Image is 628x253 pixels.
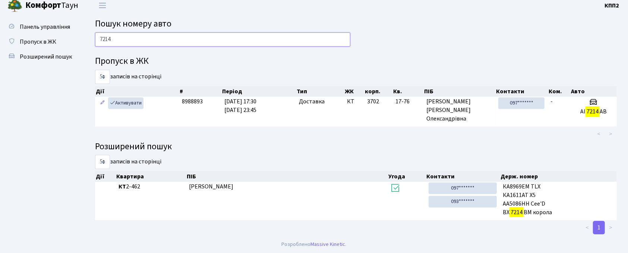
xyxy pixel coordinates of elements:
[108,97,143,109] a: Активувати
[495,86,547,97] th: Контакти
[20,38,56,46] span: Пропуск в ЖК
[20,53,72,61] span: Розширений пошук
[116,171,186,182] th: Квартира
[98,97,107,109] a: Редагувати
[95,56,617,67] h4: Пропуск в ЖК
[299,97,325,106] span: Доставка
[95,155,110,169] select: записів на сторінці
[347,97,361,106] span: КТ
[424,86,496,97] th: ПІБ
[311,240,345,248] a: Massive Kinetic
[20,23,70,31] span: Панель управління
[95,171,116,182] th: Дії
[95,86,179,97] th: Дії
[364,86,392,97] th: корп.
[593,221,605,234] a: 1
[182,97,203,106] span: 8988893
[221,86,296,97] th: Період
[95,32,350,47] input: Пошук
[344,86,364,97] th: ЖК
[573,108,614,115] h5: AI AB
[503,182,614,216] span: КА8969ЕМ TLX КА1611АТ X5 AA5086HH Cee'D ВХ ВМ корола
[4,49,78,64] a: Розширений пошук
[426,171,500,182] th: Контакти
[550,97,553,106] span: -
[426,97,492,123] span: [PERSON_NAME] [PERSON_NAME] Олександрівна
[367,97,379,106] span: 3702
[605,1,619,10] a: КПП2
[570,86,617,97] th: Авто
[509,207,524,218] mark: 7214
[95,70,161,84] label: записів на сторінці
[395,97,421,106] span: 17-76
[95,141,617,152] h4: Розширений пошук
[548,86,570,97] th: Ком.
[95,70,110,84] select: записів на сторінці
[282,240,347,249] div: Розроблено .
[95,17,171,30] span: Пошук номеру авто
[4,19,78,34] a: Панель управління
[586,106,600,117] mark: 7214
[179,86,221,97] th: #
[95,155,161,169] label: записів на сторінці
[119,182,126,191] b: КТ
[296,86,344,97] th: Тип
[388,171,426,182] th: Угода
[500,171,617,182] th: Держ. номер
[392,86,424,97] th: Кв.
[119,182,183,191] span: 2-462
[189,182,233,191] span: [PERSON_NAME]
[186,171,388,182] th: ПІБ
[4,34,78,49] a: Пропуск в ЖК
[224,97,256,114] span: [DATE] 17:30 [DATE] 23:45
